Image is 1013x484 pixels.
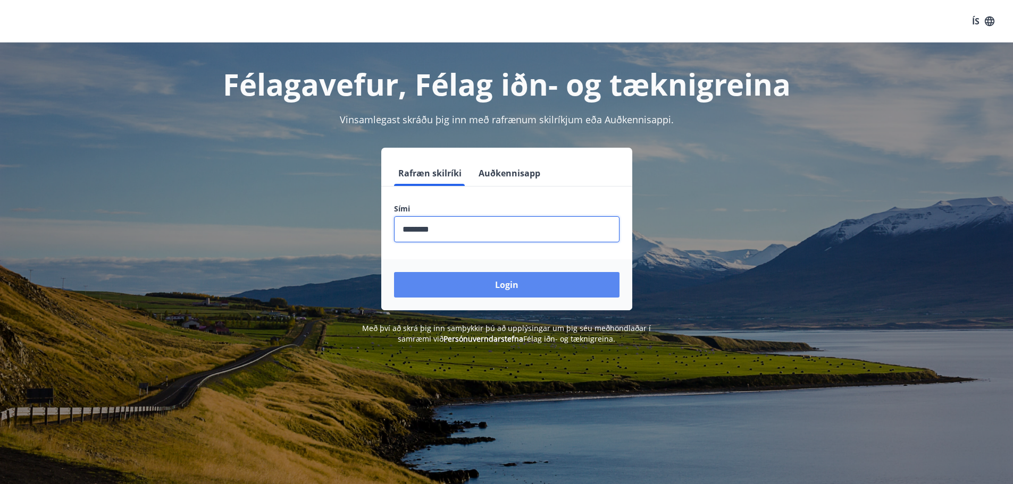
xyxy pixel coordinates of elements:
[966,12,1000,31] button: ÍS
[137,64,877,104] h1: Félagavefur, Félag iðn- og tæknigreina
[394,272,619,298] button: Login
[362,323,651,344] span: Með því að skrá þig inn samþykkir þú að upplýsingar um þig séu meðhöndlaðar í samræmi við Félag i...
[394,160,466,186] button: Rafræn skilríki
[443,334,523,344] a: Persónuverndarstefna
[474,160,545,186] button: Auðkennisapp
[394,203,619,214] label: Sími
[340,113,674,126] span: Vinsamlegast skráðu þig inn með rafrænum skilríkjum eða Auðkennisappi.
